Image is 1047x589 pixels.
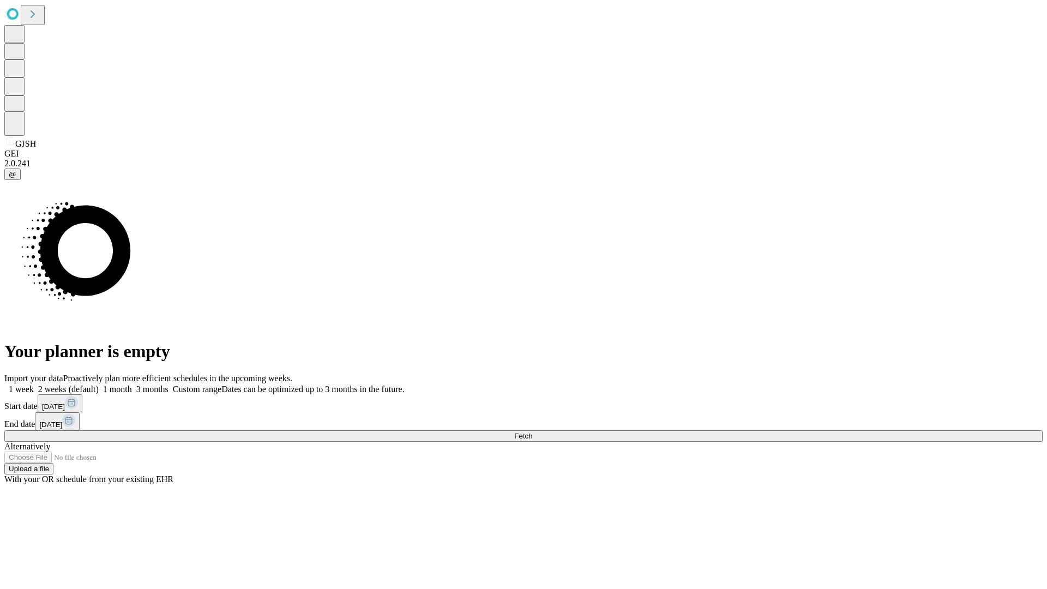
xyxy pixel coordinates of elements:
span: @ [9,170,16,178]
button: @ [4,169,21,180]
span: 3 months [136,384,169,394]
span: 2 weeks (default) [38,384,99,394]
div: 2.0.241 [4,159,1043,169]
button: Upload a file [4,463,53,474]
span: [DATE] [42,402,65,411]
span: 1 week [9,384,34,394]
h1: Your planner is empty [4,341,1043,362]
div: End date [4,412,1043,430]
span: Import your data [4,374,63,383]
span: Proactively plan more efficient schedules in the upcoming weeks. [63,374,292,383]
span: Custom range [173,384,221,394]
button: Fetch [4,430,1043,442]
span: GJSH [15,139,36,148]
span: 1 month [103,384,132,394]
span: Fetch [514,432,532,440]
div: GEI [4,149,1043,159]
span: Alternatively [4,442,50,451]
div: Start date [4,394,1043,412]
span: [DATE] [39,420,62,429]
span: With your OR schedule from your existing EHR [4,474,173,484]
button: [DATE] [38,394,82,412]
span: Dates can be optimized up to 3 months in the future. [221,384,404,394]
button: [DATE] [35,412,80,430]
